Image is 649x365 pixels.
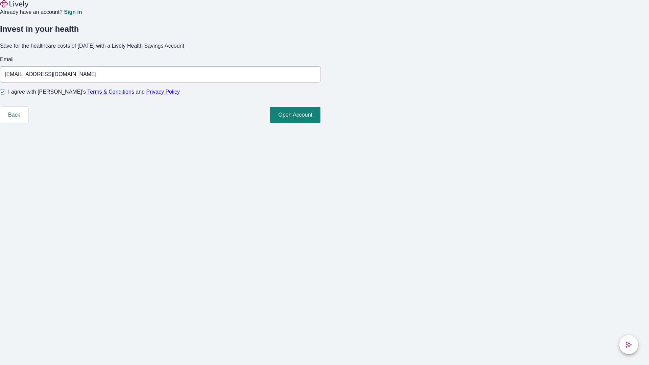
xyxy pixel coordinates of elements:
button: chat [619,335,638,354]
a: Terms & Conditions [87,89,134,95]
a: Sign in [64,9,82,15]
button: Open Account [270,107,320,123]
span: I agree with [PERSON_NAME]’s and [8,88,180,96]
svg: Lively AI Assistant [625,341,632,348]
a: Privacy Policy [146,89,180,95]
